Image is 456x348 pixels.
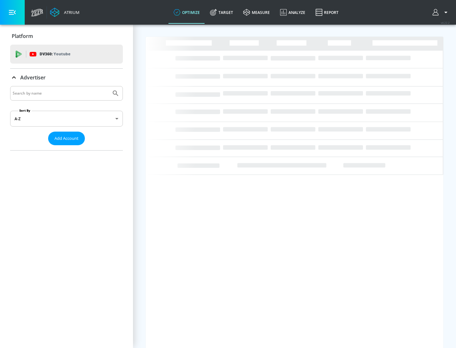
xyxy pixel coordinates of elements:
[40,51,70,58] p: DV360:
[10,69,123,86] div: Advertiser
[48,132,85,145] button: Add Account
[441,21,450,24] span: v 4.22.2
[10,145,123,150] nav: list of Advertiser
[20,74,46,81] p: Advertiser
[18,109,32,113] label: Sort By
[50,8,79,17] a: Atrium
[13,89,109,97] input: Search by name
[61,9,79,15] div: Atrium
[238,1,275,24] a: measure
[275,1,310,24] a: Analyze
[54,135,79,142] span: Add Account
[168,1,205,24] a: optimize
[10,111,123,127] div: A-Z
[10,86,123,150] div: Advertiser
[310,1,344,24] a: Report
[205,1,238,24] a: Target
[12,33,33,40] p: Platform
[10,27,123,45] div: Platform
[54,51,70,57] p: Youtube
[10,45,123,64] div: DV360: Youtube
